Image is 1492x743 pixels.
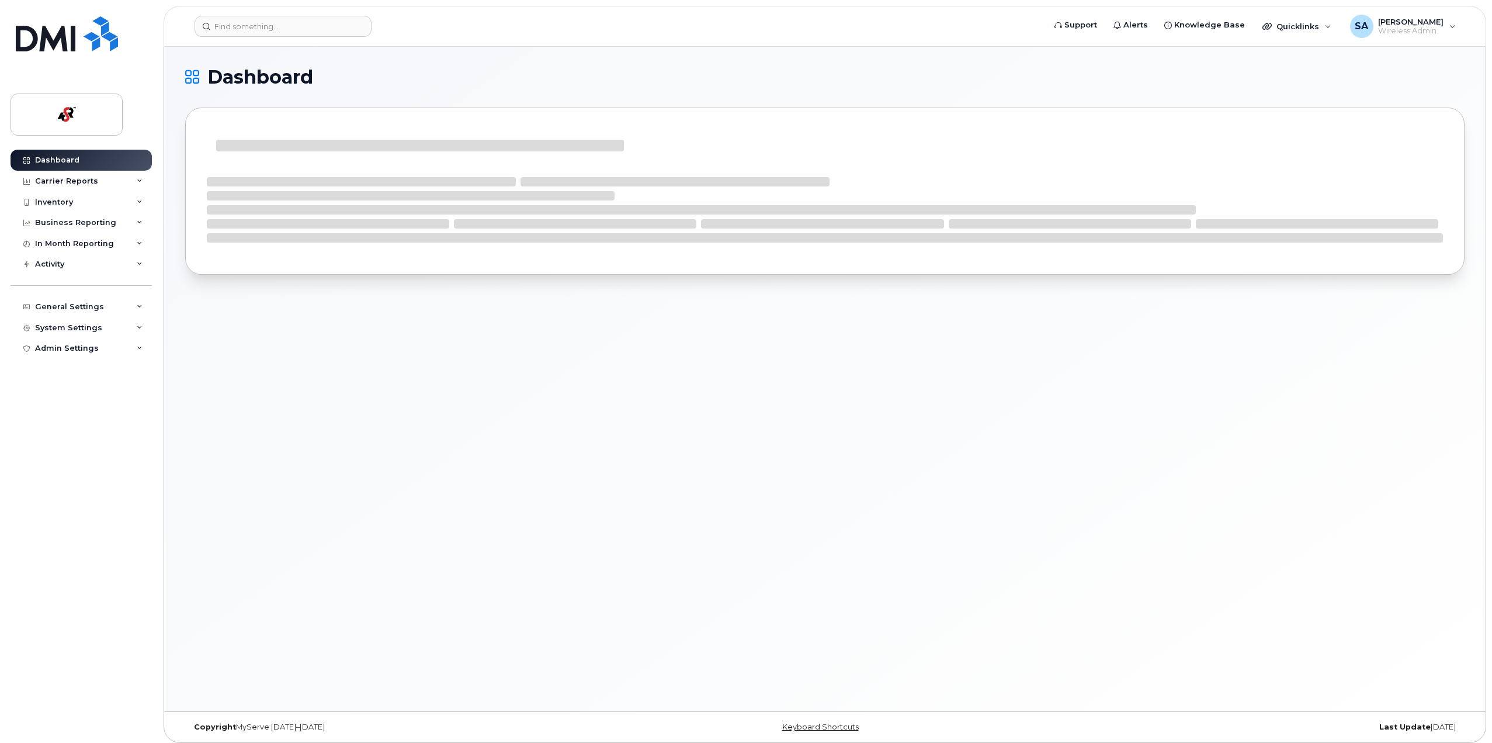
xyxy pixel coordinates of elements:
[782,723,859,731] a: Keyboard Shortcuts
[1038,723,1465,732] div: [DATE]
[1379,723,1431,731] strong: Last Update
[207,68,313,86] span: Dashboard
[194,723,236,731] strong: Copyright
[185,723,612,732] div: MyServe [DATE]–[DATE]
